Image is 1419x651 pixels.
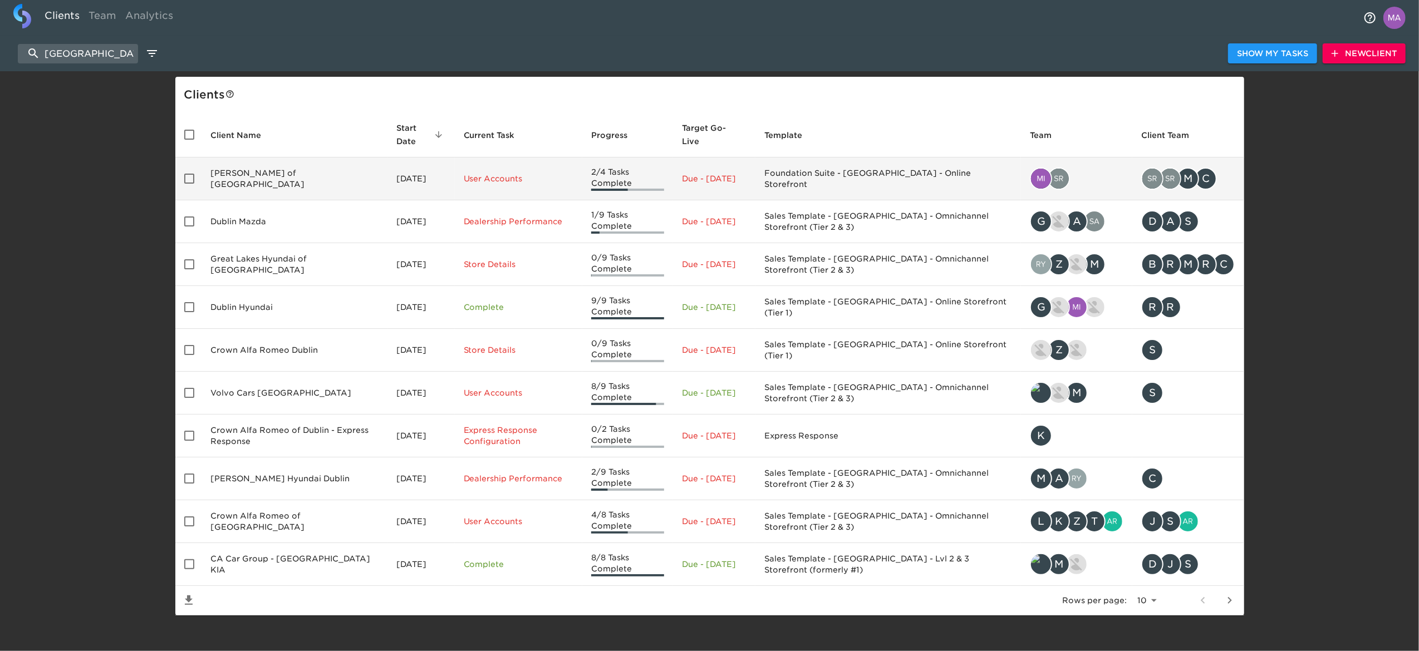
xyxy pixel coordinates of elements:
[1160,169,1180,189] img: Srihetha.Malgani@cdk.com
[1141,510,1235,532] div: jwilliamson@crowncars.com, sparent@crowncars.com, ari.frost@roadster.com
[1159,210,1181,233] div: A
[1141,382,1235,404] div: shermez@volvocarsdublin.com
[1159,553,1181,575] div: J
[1141,129,1204,142] span: Client Team
[464,173,574,184] p: User Accounts
[1030,210,1123,233] div: geoffrey.ruppert@roadster.com, kevin.lo@roadster.com, adam.stelly@roadster.com, saipranayraj.pare...
[682,121,733,148] span: Calculated based on the start date and the duration of all Tasks contained in this Hub.
[1141,210,1163,233] div: D
[184,86,1240,103] div: Client s
[1177,553,1199,575] div: S
[464,473,574,484] p: Dealership Performance
[464,129,529,142] span: Current Task
[1063,595,1127,606] p: Rows per page:
[1332,47,1397,61] span: New Client
[582,286,672,329] td: 9/9 Tasks Complete
[1049,383,1069,403] img: austin@roadster.com
[143,44,161,63] button: edit
[1159,510,1181,532] div: S
[1141,382,1163,404] div: S
[464,425,574,447] p: Express Response Configuration
[121,4,178,31] a: Analytics
[1228,43,1317,64] button: Show My Tasks
[582,329,672,372] td: 0/9 Tasks Complete
[387,372,455,415] td: [DATE]
[1141,467,1235,490] div: csexton@dennisautomotive.com
[1030,382,1123,404] div: tyler@roadster.com, austin@roadster.com, michael.bero@roadster.com
[202,500,387,543] td: Crown Alfa Romeo of [GEOGRAPHIC_DATA]
[464,216,574,227] p: Dealership Performance
[18,44,138,63] input: search
[755,329,1021,372] td: Sales Template - [GEOGRAPHIC_DATA] - Online Storefront (Tier 1)
[1030,210,1052,233] div: G
[682,473,747,484] p: Due - [DATE]
[464,129,515,142] span: This is the next Task in this Hub that should be completed
[1066,210,1088,233] div: A
[582,415,672,457] td: 0/2 Tasks Complete
[387,543,455,586] td: [DATE]
[1030,339,1123,361] div: jeremy.davis@roadster.com, zac.herman@roadster.com, nikko.foster@roadster.com
[1030,425,1123,447] div: kevin.dodt@roadster.com
[582,372,672,415] td: 8/9 Tasks Complete
[1030,467,1052,490] div: M
[1067,340,1087,360] img: nikko.foster@roadster.com
[84,4,121,31] a: Team
[1177,210,1199,233] div: S
[202,372,387,415] td: Volvo Cars [GEOGRAPHIC_DATA]
[387,329,455,372] td: [DATE]
[1048,339,1070,361] div: Z
[1030,425,1052,447] div: K
[1141,296,1235,318] div: ryan@doinitright.com, ryan@doingitright.com
[682,302,747,313] p: Due - [DATE]
[464,516,574,527] p: User Accounts
[1323,43,1406,64] button: NewClient
[387,415,455,457] td: [DATE]
[1141,339,1235,361] div: sparent@crowncars.com
[211,129,276,142] span: Client Name
[582,200,672,243] td: 1/9 Tasks Complete
[464,302,574,313] p: Complete
[1084,211,1104,231] img: saipranayraj.parepalli@cdk.com
[175,587,202,614] button: Save List
[202,243,387,286] td: Great Lakes Hyundai of [GEOGRAPHIC_DATA]
[387,243,455,286] td: [DATE]
[755,243,1021,286] td: Sales Template - [GEOGRAPHIC_DATA] - Omnichannel Storefront (Tier 2 & 3)
[1195,167,1217,190] div: C
[1357,4,1383,31] button: notifications
[1102,511,1122,531] img: ari.frost@roadster.com
[1066,382,1088,404] div: M
[202,329,387,372] td: Crown Alfa Romeo Dublin
[1159,296,1181,318] div: R
[1031,383,1051,403] img: tyler@roadster.com
[387,286,455,329] td: [DATE]
[682,387,747,398] p: Due - [DATE]
[1049,169,1069,189] img: srihetha.malgani@cdk.com
[1159,253,1181,275] div: R
[1067,554,1087,574] img: nikko.foster@roadster.com
[1049,211,1069,231] img: kevin.lo@roadster.com
[755,157,1021,200] td: Foundation Suite - [GEOGRAPHIC_DATA] - Online Storefront
[1177,167,1199,190] div: M
[387,457,455,500] td: [DATE]
[1030,510,1052,532] div: L
[202,543,387,586] td: CA Car Group - [GEOGRAPHIC_DATA] KIA
[1141,510,1163,532] div: J
[202,286,387,329] td: Dublin Hyundai
[1031,340,1051,360] img: jeremy.davis@roadster.com
[202,415,387,457] td: Crown Alfa Romeo of Dublin - Express Response
[1141,553,1163,575] div: D
[682,173,747,184] p: Due - [DATE]
[1030,129,1066,142] span: Team
[202,457,387,500] td: [PERSON_NAME] Hyundai Dublin
[582,157,672,200] td: 2/4 Tasks Complete
[682,121,747,148] span: Target Go-Live
[1383,7,1406,29] img: Profile
[1141,210,1235,233] div: dave@dublinmazda.com, alexl@dublinmazda.com, samsamaha@dublinmazda.com
[387,500,455,543] td: [DATE]
[582,500,672,543] td: 4/8 Tasks Complete
[682,559,747,570] p: Due - [DATE]
[1030,296,1123,318] div: geoffrey.ruppert@roadster.com, austin@roadster.com, michael.a.bero@cdk.com, nolan.williams@roadst...
[1141,467,1163,490] div: C
[13,4,31,28] img: logo
[682,344,747,356] p: Due - [DATE]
